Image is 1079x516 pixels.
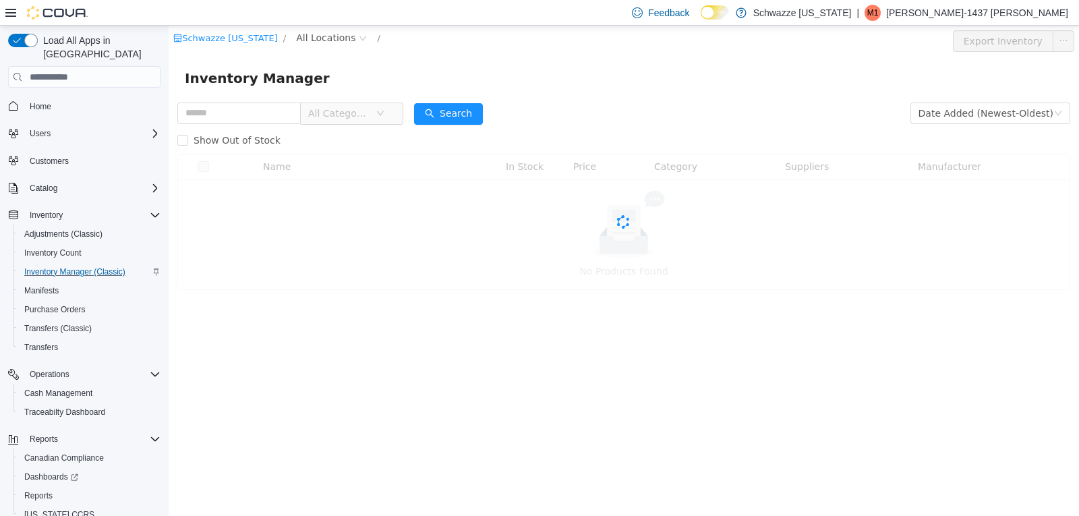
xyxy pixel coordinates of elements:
[209,7,212,18] span: /
[19,469,84,485] a: Dashboards
[24,342,58,353] span: Transfers
[19,320,161,337] span: Transfers (Classic)
[19,245,161,261] span: Inventory Count
[245,78,314,99] button: icon: searchSearch
[19,385,161,401] span: Cash Management
[13,486,166,505] button: Reports
[19,469,161,485] span: Dashboards
[13,243,166,262] button: Inventory Count
[208,84,216,93] i: icon: down
[19,302,161,318] span: Purchase Orders
[13,300,166,319] button: Purchase Orders
[19,404,111,420] a: Traceabilty Dashboard
[30,128,51,139] span: Users
[19,488,58,504] a: Reports
[750,78,885,98] div: Date Added (Newest-Oldest)
[38,34,161,61] span: Load All Apps in [GEOGRAPHIC_DATA]
[19,450,109,466] a: Canadian Compliance
[13,449,166,467] button: Canadian Compliance
[30,101,51,112] span: Home
[19,283,161,299] span: Manifests
[3,206,166,225] button: Inventory
[19,245,87,261] a: Inventory Count
[19,226,161,242] span: Adjustments (Classic)
[24,125,56,142] button: Users
[24,431,63,447] button: Reports
[30,156,69,167] span: Customers
[753,5,852,21] p: Schwazze [US_STATE]
[19,320,97,337] a: Transfers (Classic)
[24,453,104,463] span: Canadian Compliance
[3,430,166,449] button: Reports
[19,488,161,504] span: Reports
[3,124,166,143] button: Users
[24,248,82,258] span: Inventory Count
[24,471,78,482] span: Dashboards
[19,404,161,420] span: Traceabilty Dashboard
[24,229,103,239] span: Adjustments (Classic)
[867,5,879,21] span: M1
[24,490,53,501] span: Reports
[19,226,108,242] a: Adjustments (Classic)
[19,450,161,466] span: Canadian Compliance
[885,84,894,93] i: icon: down
[3,365,166,384] button: Operations
[19,339,63,355] a: Transfers
[856,5,859,21] p: |
[24,207,161,223] span: Inventory
[24,366,161,382] span: Operations
[24,152,161,169] span: Customers
[13,403,166,422] button: Traceabilty Dashboard
[24,366,75,382] button: Operations
[24,266,125,277] span: Inventory Manager (Classic)
[19,283,64,299] a: Manifests
[24,207,68,223] button: Inventory
[27,6,88,20] img: Cova
[24,125,161,142] span: Users
[13,319,166,338] button: Transfers (Classic)
[24,180,63,196] button: Catalog
[30,434,58,445] span: Reports
[884,5,906,26] button: icon: ellipsis
[784,5,885,26] button: Export Inventory
[24,180,161,196] span: Catalog
[127,5,187,20] span: All Locations
[24,304,86,315] span: Purchase Orders
[19,302,91,318] a: Purchase Orders
[19,339,161,355] span: Transfers
[13,384,166,403] button: Cash Management
[24,431,161,447] span: Reports
[865,5,881,21] div: Mariah-1437 Marquez
[648,6,689,20] span: Feedback
[19,264,161,280] span: Inventory Manager (Classic)
[24,388,92,399] span: Cash Management
[3,96,166,115] button: Home
[115,7,117,18] span: /
[5,8,13,17] i: icon: shop
[30,369,69,380] span: Operations
[140,81,201,94] span: All Categories
[20,109,117,120] span: Show Out of Stock
[5,7,109,18] a: icon: shopSchwazze [US_STATE]
[19,385,98,401] a: Cash Management
[886,5,1068,21] p: [PERSON_NAME]-1437 [PERSON_NAME]
[19,264,131,280] a: Inventory Manager (Classic)
[24,407,105,418] span: Traceabilty Dashboard
[701,5,729,20] input: Dark Mode
[24,285,59,296] span: Manifests
[13,225,166,243] button: Adjustments (Classic)
[30,183,57,194] span: Catalog
[3,151,166,171] button: Customers
[30,210,63,221] span: Inventory
[13,338,166,357] button: Transfers
[24,153,74,169] a: Customers
[24,323,92,334] span: Transfers (Classic)
[16,42,169,63] span: Inventory Manager
[24,97,161,114] span: Home
[24,98,57,115] a: Home
[13,262,166,281] button: Inventory Manager (Classic)
[13,281,166,300] button: Manifests
[13,467,166,486] a: Dashboards
[3,179,166,198] button: Catalog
